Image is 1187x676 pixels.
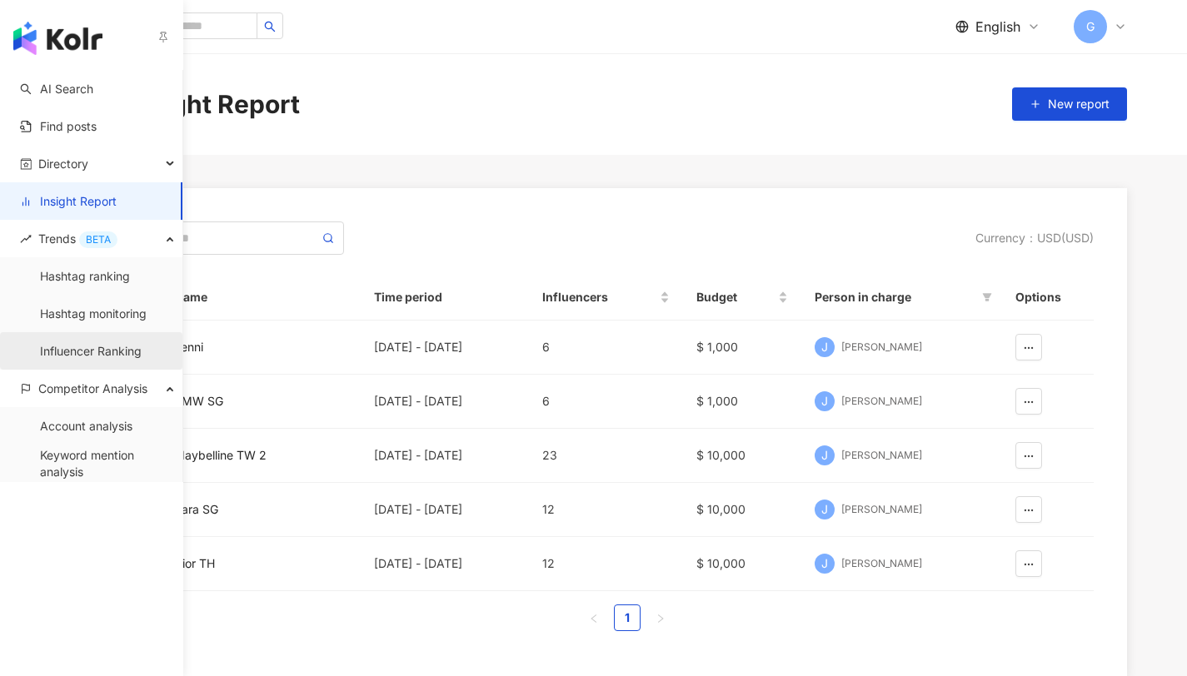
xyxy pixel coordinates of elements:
div: BETA [79,231,117,248]
span: Influencers [542,288,657,306]
div: [DATE] - [DATE] [374,446,516,465]
span: Directory [38,145,88,182]
span: Competitor Analysis [38,370,147,407]
a: Hashtag monitoring [40,306,147,322]
span: filter [979,285,995,310]
span: J [821,554,828,573]
a: Maybelline TW 2 [174,446,347,465]
span: J [821,446,828,465]
span: J [821,392,828,410]
td: $ 10,000 [683,537,801,591]
button: right [647,604,674,631]
a: Keyword mention analysis [40,447,169,480]
div: [PERSON_NAME] [841,340,922,355]
th: Time period [361,275,529,321]
a: Zara SG [174,500,347,519]
a: Account analysis [40,418,132,435]
td: $ 1,000 [683,375,801,429]
a: Insight Report [20,193,117,210]
a: 1 [615,605,640,630]
td: 23 [529,429,684,483]
th: Options [1002,275,1094,321]
td: 12 [529,483,684,537]
span: Budget [696,288,775,306]
a: Influencer Ranking [40,343,142,360]
td: $ 1,000 [683,321,801,375]
span: Person in charge [815,288,975,306]
button: left [581,604,607,631]
div: [PERSON_NAME] [841,395,922,409]
a: Find posts [20,118,97,135]
span: left [589,614,599,624]
a: BMW SG [174,392,347,410]
th: Budget [683,275,801,321]
span: rise [20,233,32,245]
td: 6 [529,321,684,375]
div: [PERSON_NAME] [841,557,922,571]
div: Insight Report [127,87,300,122]
span: Trends [38,220,117,257]
span: J [821,338,828,356]
a: Jenni [174,338,347,356]
div: [DATE] - [DATE] [374,500,516,519]
span: G [1086,17,1095,36]
img: logo [13,22,102,55]
button: New report [1012,87,1127,121]
span: J [821,500,828,519]
a: searchAI Search [20,81,93,97]
a: Dior TH [174,554,347,573]
span: search [264,21,276,32]
th: Name [161,275,361,321]
li: Previous Page [581,604,607,631]
li: Next Page [647,604,674,631]
span: English [975,17,1020,36]
th: Influencers [529,275,684,321]
div: [DATE] - [DATE] [374,554,516,573]
li: 1 [614,604,641,631]
div: [PERSON_NAME] [841,503,922,517]
div: [DATE] - [DATE] [374,338,516,356]
div: Currency ： USD ( USD ) [975,230,1094,246]
span: New report [1048,97,1110,111]
div: [PERSON_NAME] [841,449,922,463]
td: 6 [529,375,684,429]
span: right [656,614,666,624]
div: [DATE] - [DATE] [374,392,516,410]
span: filter [982,292,992,302]
a: Hashtag ranking [40,268,130,285]
td: $ 10,000 [683,429,801,483]
td: $ 10,000 [683,483,801,537]
td: 12 [529,537,684,591]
